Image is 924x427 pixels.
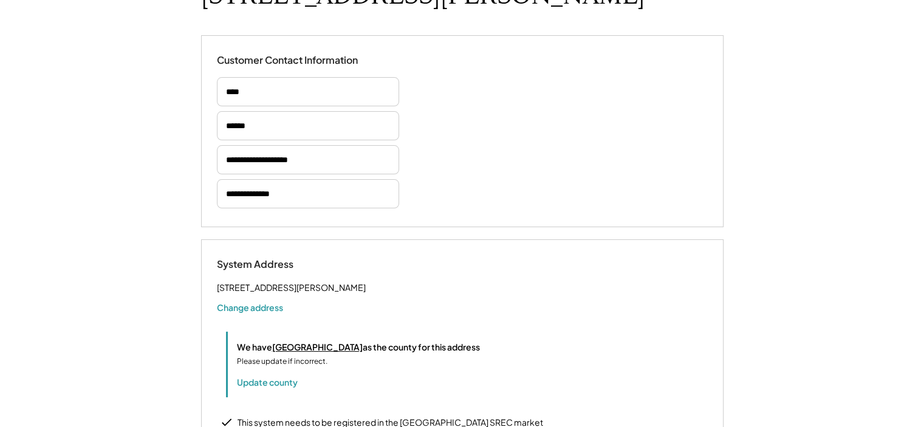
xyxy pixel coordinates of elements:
div: Customer Contact Information [217,54,358,67]
button: Change address [217,301,283,313]
u: [GEOGRAPHIC_DATA] [272,341,363,352]
div: Please update if incorrect. [237,356,327,367]
div: [STREET_ADDRESS][PERSON_NAME] [217,280,366,295]
div: We have as the county for this address [237,341,480,354]
div: System Address [217,258,338,271]
button: Update county [237,376,298,388]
